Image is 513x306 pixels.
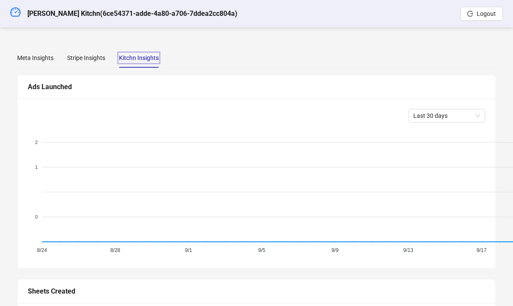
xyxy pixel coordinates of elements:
[110,247,121,253] tspan: 8/28
[27,9,237,19] h5: [PERSON_NAME] Kitchn ( 6ce54371-adde-4a80-a706-7ddea2cc804a )
[28,81,485,92] div: Ads Launched
[477,247,487,253] tspan: 9/17
[460,7,503,21] button: Logout
[37,247,47,253] tspan: 8/24
[67,53,105,63] div: Stripe Insights
[413,109,480,122] span: Last 30 days
[35,165,38,170] tspan: 1
[119,53,159,63] div: Kitchn Insights
[467,11,473,17] span: logout
[332,247,339,253] tspan: 9/9
[403,247,414,253] tspan: 9/13
[258,247,265,253] tspan: 9/5
[185,247,192,253] tspan: 9/1
[477,10,496,17] span: Logout
[35,140,38,145] tspan: 2
[28,286,485,297] div: Sheets Created
[10,7,21,17] span: dashboard
[35,214,38,219] tspan: 0
[17,53,53,63] div: Meta Insights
